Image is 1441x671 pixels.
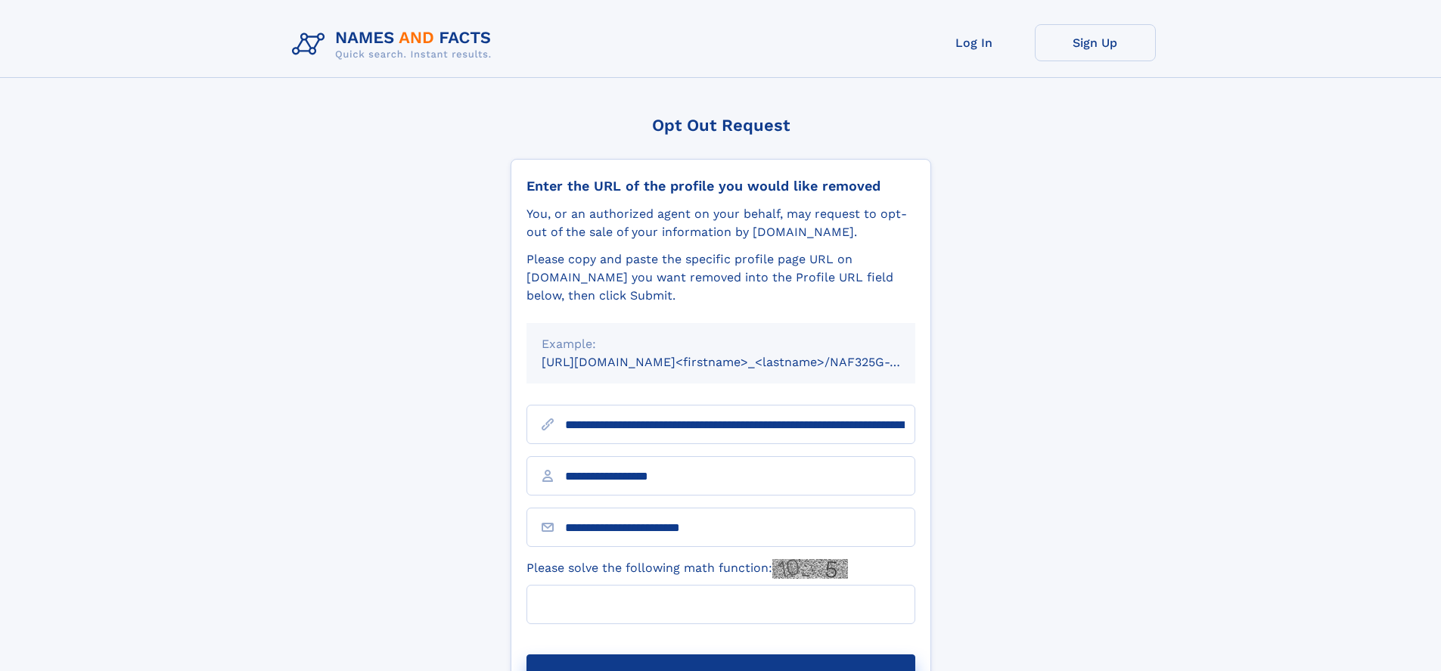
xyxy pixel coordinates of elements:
a: Log In [914,24,1035,61]
div: Opt Out Request [511,116,931,135]
label: Please solve the following math function: [526,559,848,579]
div: Please copy and paste the specific profile page URL on [DOMAIN_NAME] you want removed into the Pr... [526,250,915,305]
div: Enter the URL of the profile you would like removed [526,178,915,194]
div: You, or an authorized agent on your behalf, may request to opt-out of the sale of your informatio... [526,205,915,241]
a: Sign Up [1035,24,1156,61]
small: [URL][DOMAIN_NAME]<firstname>_<lastname>/NAF325G-xxxxxxxx [542,355,944,369]
div: Example: [542,335,900,353]
img: Logo Names and Facts [286,24,504,65]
